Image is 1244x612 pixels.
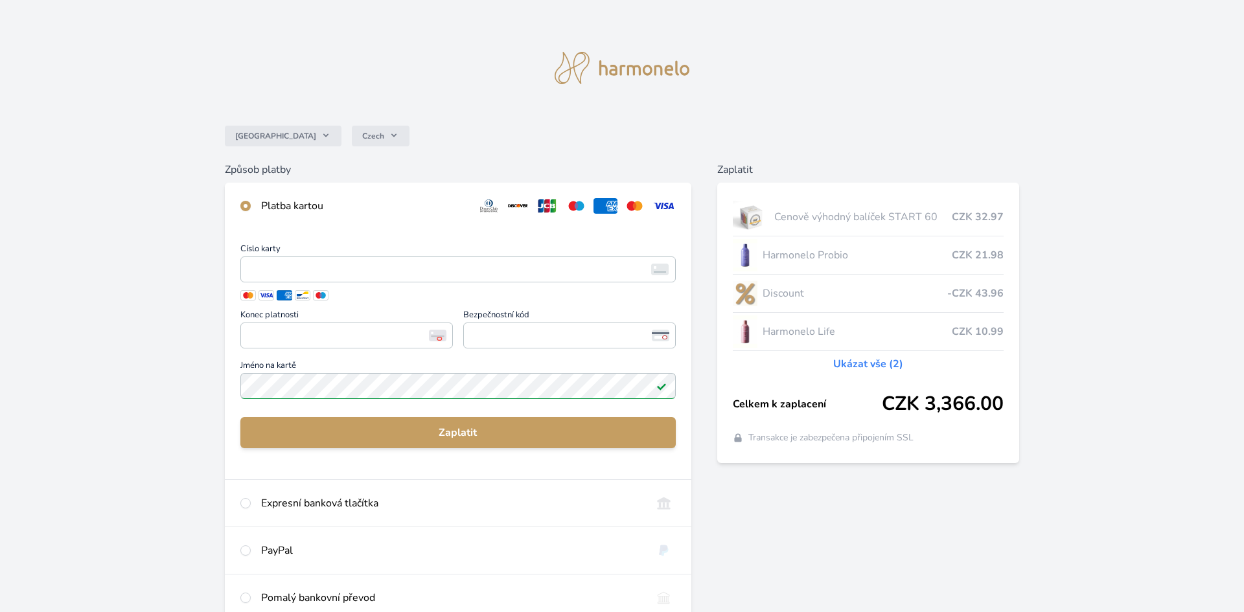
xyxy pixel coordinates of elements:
[463,311,676,323] span: Bezpečnostní kód
[763,247,952,263] span: Harmonelo Probio
[733,201,770,233] img: start.jpg
[652,198,676,214] img: visa.svg
[352,126,409,146] button: Czech
[833,356,903,372] a: Ukázat vše (2)
[246,260,670,278] iframe: Iframe pro číslo karty
[651,264,669,275] img: card
[952,324,1004,339] span: CZK 10.99
[733,239,757,271] img: CLEAN_PROBIO_se_stinem_x-lo.jpg
[240,417,676,448] button: Zaplatit
[882,392,1004,416] span: CZK 3,366.00
[240,245,676,256] span: Číslo karty
[225,162,691,177] h6: Způsob platby
[763,286,948,301] span: Discount
[261,495,641,511] div: Expresní banková tlačítka
[555,52,689,84] img: logo.svg
[261,543,641,558] div: PayPal
[564,198,588,214] img: maestro.svg
[763,324,952,339] span: Harmonelo Life
[261,198,467,214] div: Platba kartou
[506,198,530,214] img: discover.svg
[246,326,447,345] iframe: Iframe pro datum vypršení platnosti
[362,131,384,141] span: Czech
[656,381,667,391] img: Platné pole
[261,590,641,606] div: Pomalý bankovní převod
[240,361,676,373] span: Jméno na kartě
[652,543,676,558] img: paypal.svg
[652,590,676,606] img: bankTransfer_IBAN.svg
[717,162,1020,177] h6: Zaplatit
[733,277,757,310] img: discount-lo.png
[774,209,952,225] span: Cenově výhodný balíček START 60
[469,326,670,345] iframe: Iframe pro bezpečnostní kód
[733,396,882,412] span: Celkem k zaplacení
[477,198,501,214] img: diners.svg
[535,198,559,214] img: jcb.svg
[652,495,676,511] img: onlineBanking_CZ.svg
[240,373,676,399] input: Jméno na kartěPlatné pole
[593,198,617,214] img: amex.svg
[733,315,757,348] img: CLEAN_LIFE_se_stinem_x-lo.jpg
[251,425,665,440] span: Zaplatit
[225,126,341,146] button: [GEOGRAPHIC_DATA]
[748,431,914,444] span: Transakce je zabezpečena připojením SSL
[235,131,316,141] span: [GEOGRAPHIC_DATA]
[952,247,1004,263] span: CZK 21.98
[429,330,446,341] img: Konec platnosti
[947,286,1004,301] span: -CZK 43.96
[623,198,647,214] img: mc.svg
[240,311,453,323] span: Konec platnosti
[952,209,1004,225] span: CZK 32.97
